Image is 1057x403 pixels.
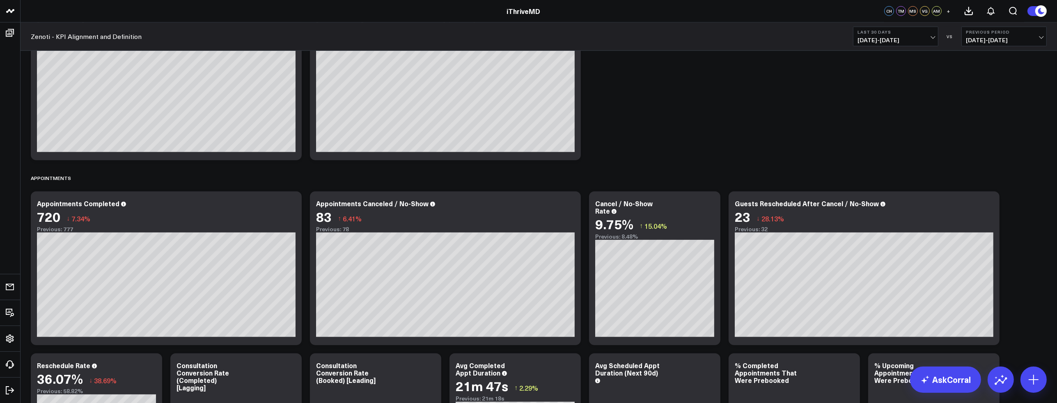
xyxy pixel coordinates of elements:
[37,371,83,386] div: 36.07%
[316,209,332,224] div: 83
[37,388,156,394] div: Previous: 58.82%
[316,361,376,385] div: Consultation Conversion Rate (Booked) [Leading]
[966,37,1042,43] span: [DATE] - [DATE]
[595,199,653,215] div: Cancel / No-Show Rate
[884,6,894,16] div: CH
[94,376,117,385] span: 38.69%
[595,216,633,231] div: 9.75%
[735,226,993,232] div: Previous: 32
[966,30,1042,34] b: Previous Period
[944,6,954,16] button: +
[316,226,575,232] div: Previous: 78
[920,6,930,16] div: VG
[644,221,667,230] span: 15.04%
[177,361,229,392] div: Consultation Conversion Rate (Completed) [Lagging]
[66,213,70,224] span: ↓
[932,6,942,16] div: AM
[853,27,938,46] button: Last 30 Days[DATE]-[DATE]
[37,199,119,208] div: Appointments Completed
[874,361,936,385] div: % Upcoming Appointments That Were Prebooked
[910,367,981,393] a: AskCorral
[37,361,90,370] div: Reschedule Rate
[514,383,518,393] span: ↑
[89,375,92,386] span: ↓
[942,34,957,39] div: VS
[519,383,538,392] span: 2.29%
[343,214,362,223] span: 6.41%
[37,209,60,224] div: 720
[31,168,71,187] div: Appointments
[961,27,1047,46] button: Previous Period[DATE]-[DATE]
[735,361,797,385] div: % Completed Appointments That Were Prebooked
[316,199,429,208] div: Appointments Canceled / No-Show
[507,7,540,16] a: iThriveMD
[757,213,760,224] span: ↓
[761,214,784,223] span: 28.13%
[947,8,951,14] span: +
[908,6,918,16] div: MS
[640,221,643,231] span: ↑
[595,361,660,377] div: Avg Scheduled Appt Duration (Next 90d)
[31,32,142,41] a: Zenoti - KPI Alignment and Definition
[456,361,505,377] div: Avg Completed Appt Duration
[37,226,296,232] div: Previous: 777
[456,378,508,393] div: 21m 47s
[896,6,906,16] div: TM
[735,209,750,224] div: 23
[338,213,341,224] span: ↑
[456,395,575,402] div: Previous: 21m 18s
[858,30,934,34] b: Last 30 Days
[595,233,714,240] div: Previous: 8.48%
[858,37,934,43] span: [DATE] - [DATE]
[735,199,879,208] div: Guests Rescheduled After Cancel / No-Show
[71,214,90,223] span: 7.34%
